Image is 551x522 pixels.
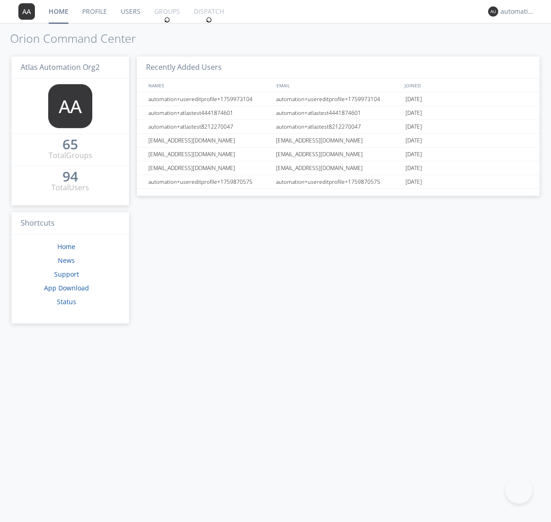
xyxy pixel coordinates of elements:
div: automation+usereditprofile+1759973104 [146,92,273,106]
div: automation+atlastest8212270047 [274,120,403,133]
a: Support [54,270,79,278]
a: automation+usereditprofile+1759973104automation+usereditprofile+1759973104[DATE] [137,92,540,106]
div: EMAIL [274,79,402,92]
img: spin.svg [206,17,212,23]
div: automation+atlastest4441874601 [274,106,403,119]
div: automation+atlastest4441874601 [146,106,273,119]
div: automation+usereditprofile+1759870575 [274,175,403,188]
div: NAMES [146,79,272,92]
div: automation+usereditprofile+1759870575 [146,175,273,188]
a: 65 [62,140,78,150]
span: [DATE] [405,106,422,120]
img: 373638.png [488,6,498,17]
span: [DATE] [405,175,422,189]
a: automation+atlastest4441874601automation+atlastest4441874601[DATE] [137,106,540,120]
div: automation+usereditprofile+1759973104 [274,92,403,106]
span: [DATE] [405,120,422,134]
div: 94 [62,172,78,181]
span: [DATE] [405,148,422,161]
a: [EMAIL_ADDRESS][DOMAIN_NAME][EMAIL_ADDRESS][DOMAIN_NAME][DATE] [137,161,540,175]
span: [DATE] [405,161,422,175]
div: automation+atlastest8212270047 [146,120,273,133]
div: [EMAIL_ADDRESS][DOMAIN_NAME] [146,134,273,147]
h3: Shortcuts [11,212,129,235]
div: Total Groups [49,150,92,161]
a: [EMAIL_ADDRESS][DOMAIN_NAME][EMAIL_ADDRESS][DOMAIN_NAME][DATE] [137,134,540,148]
span: Atlas Automation Org2 [21,62,100,72]
h3: Recently Added Users [137,57,540,79]
span: [DATE] [405,92,422,106]
a: News [58,256,75,265]
div: [EMAIL_ADDRESS][DOMAIN_NAME] [146,148,273,161]
div: automation+atlas+english0002+org2 [500,7,535,16]
a: automation+atlastest8212270047automation+atlastest8212270047[DATE] [137,120,540,134]
img: spin.svg [164,17,170,23]
div: [EMAIL_ADDRESS][DOMAIN_NAME] [274,134,403,147]
iframe: Toggle Customer Support [505,476,533,504]
a: Status [57,297,76,306]
div: 65 [62,140,78,149]
img: 373638.png [18,3,35,20]
a: 94 [62,172,78,182]
a: App Download [44,284,89,292]
div: [EMAIL_ADDRESS][DOMAIN_NAME] [146,161,273,175]
div: JOINED [402,79,531,92]
img: 373638.png [48,84,92,128]
span: [DATE] [405,134,422,148]
a: [EMAIL_ADDRESS][DOMAIN_NAME][EMAIL_ADDRESS][DOMAIN_NAME][DATE] [137,148,540,161]
a: Home [57,242,75,251]
div: [EMAIL_ADDRESS][DOMAIN_NAME] [274,148,403,161]
a: automation+usereditprofile+1759870575automation+usereditprofile+1759870575[DATE] [137,175,540,189]
div: [EMAIL_ADDRESS][DOMAIN_NAME] [274,161,403,175]
div: Total Users [51,182,89,193]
